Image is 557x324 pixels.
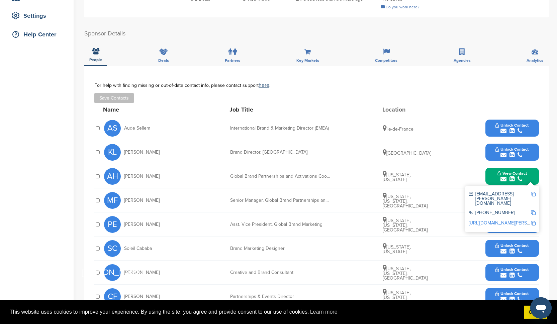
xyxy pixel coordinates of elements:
span: This website uses cookies to improve your experience. By using the site, you agree and provide co... [10,307,519,317]
span: View Contact [497,171,527,176]
span: [US_STATE], [US_STATE], [GEOGRAPHIC_DATA] [383,266,428,281]
span: Unlock Contact [495,243,529,248]
span: [PERSON_NAME] [104,264,121,281]
a: learn more about cookies [309,307,339,317]
span: SC [104,240,121,257]
div: Brand Marketing Designer [230,246,331,251]
button: Unlock Contact [487,118,537,138]
a: [URL][DOMAIN_NAME][PERSON_NAME] [469,220,550,226]
div: Help Center [10,28,67,40]
div: Partnerships & Events Director [230,294,331,299]
iframe: Button to launch messaging window [530,297,552,319]
div: Senior Manager, Global Brand Partnerships and Events [230,198,331,203]
div: Settings [10,10,67,22]
span: [PERSON_NAME] [124,150,160,155]
div: Job Title [229,107,330,113]
span: Ile-de-France [383,126,413,132]
span: Unlock Contact [495,291,529,296]
a: dismiss cookie message [524,306,547,319]
h2: Sponsor Details [84,29,549,38]
span: MF [104,192,121,209]
span: Aude Sellem [124,126,150,131]
a: Do you work here? [381,5,420,9]
img: Copy [531,210,536,215]
span: AH [104,168,121,185]
div: Asst. Vice President, Global Brand Marketing [230,222,331,227]
span: [US_STATE], [US_STATE], [GEOGRAPHIC_DATA] [383,290,428,305]
span: Unlock Contact [495,123,529,128]
span: CF [104,288,121,305]
span: [US_STATE], [US_STATE] [383,244,411,255]
span: Do you work here? [386,5,420,9]
div: Brand Director, [GEOGRAPHIC_DATA] [230,150,331,155]
div: Location [382,107,433,113]
div: Global Brand Partnerships and Activations Coordinator [230,174,331,179]
span: Partners [225,58,240,62]
a: Settings [7,8,67,23]
div: Creative and Brand Consultant [230,270,331,275]
span: Agencies [454,58,471,62]
span: [PERSON_NAME] [124,294,160,299]
button: Save Contacts [94,93,134,103]
a: Help Center [7,27,67,42]
span: KL [104,144,121,161]
div: For help with finding missing or out-of-date contact info, please contact support . [94,83,539,88]
span: Analytics [527,58,543,62]
span: Unlock Contact [495,267,529,272]
span: PE [104,216,121,233]
span: [PERSON_NAME] [124,222,160,227]
button: View Contact [489,166,535,186]
a: here [259,82,269,89]
div: [PHONE_NUMBER] [469,210,531,216]
span: [PERSON_NAME] [124,198,160,203]
span: [US_STATE], [US_STATE], [GEOGRAPHIC_DATA] [383,194,428,209]
button: Unlock Contact [487,263,537,283]
span: [US_STATE], [US_STATE] [383,172,411,182]
span: Unlock Contact [495,147,529,152]
span: Key Markets [296,58,319,62]
button: Unlock Contact [487,238,537,259]
div: International Brand & Marketing Director (EMEA) [230,126,331,131]
div: [EMAIL_ADDRESS][PERSON_NAME][DOMAIN_NAME] [469,192,531,206]
span: Deals [158,58,169,62]
span: [US_STATE], [US_STATE], [GEOGRAPHIC_DATA] [383,218,428,233]
span: [GEOGRAPHIC_DATA] [383,150,431,156]
span: [PERSON_NAME] [124,174,160,179]
span: People [89,58,102,62]
div: Name [103,107,177,113]
span: AS [104,120,121,137]
img: Copy [531,192,536,196]
span: Competitors [375,58,397,62]
img: Copy [531,221,536,225]
button: Unlock Contact [487,287,537,307]
button: Unlock Contact [487,142,537,162]
span: Soleil Cababa [124,246,152,251]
